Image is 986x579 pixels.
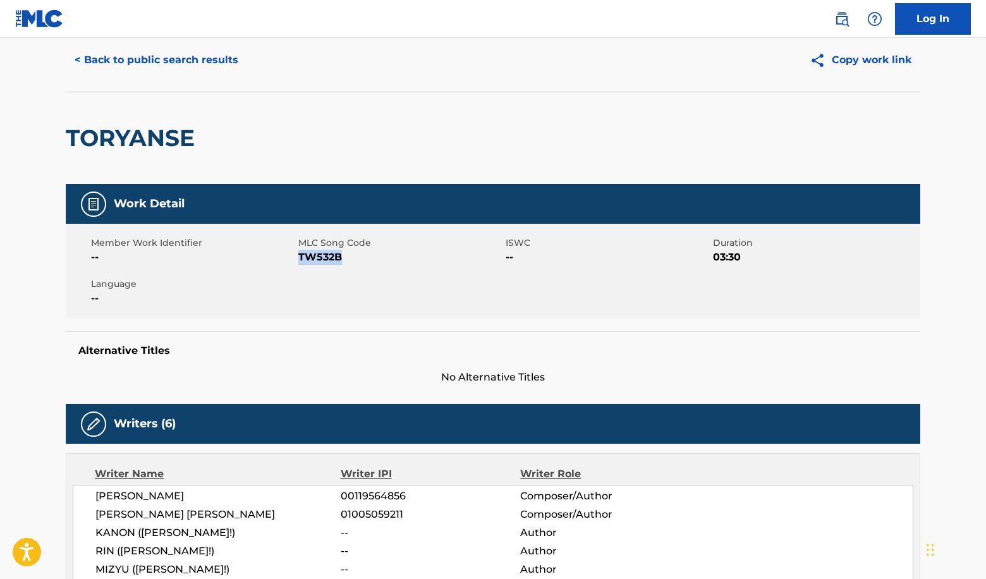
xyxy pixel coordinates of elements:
span: Language [91,277,295,291]
span: MIZYU ([PERSON_NAME]!) [95,562,341,577]
div: Writer Role [520,466,684,482]
span: -- [341,544,520,559]
span: -- [91,291,295,306]
h5: Alternative Titles [78,344,908,357]
span: 00119564856 [341,489,520,504]
span: [PERSON_NAME] [PERSON_NAME] [95,507,341,522]
span: ISWC [506,236,710,250]
span: [PERSON_NAME] [95,489,341,504]
span: Author [520,525,684,540]
span: Duration [713,236,917,250]
span: Composer/Author [520,507,684,522]
span: -- [341,562,520,577]
img: MLC Logo [15,9,64,28]
div: Drag [927,531,934,569]
span: -- [341,525,520,540]
span: TW532B [298,250,502,265]
span: -- [506,250,710,265]
h5: Work Detail [114,197,185,211]
img: Copy work link [810,52,832,68]
img: Work Detail [86,197,101,212]
span: Author [520,544,684,559]
h5: Writers (6) [114,417,176,431]
div: Writer Name [95,466,341,482]
div: Writer IPI [341,466,521,482]
span: RIN ([PERSON_NAME]!) [95,544,341,559]
span: -- [91,250,295,265]
span: 01005059211 [341,507,520,522]
img: Writers [86,417,101,432]
button: Copy work link [801,44,920,76]
h2: TORYANSE [66,124,201,152]
img: search [834,11,849,27]
img: help [867,11,882,27]
a: Public Search [829,6,855,32]
span: 03:30 [713,250,917,265]
span: Member Work Identifier [91,236,295,250]
span: Author [520,562,684,577]
span: KANON ([PERSON_NAME]!) [95,525,341,540]
iframe: Chat Widget [923,518,986,579]
div: Help [862,6,887,32]
button: < Back to public search results [66,44,247,76]
span: No Alternative Titles [66,370,920,385]
span: Composer/Author [520,489,684,504]
a: Log In [895,3,971,35]
span: MLC Song Code [298,236,502,250]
